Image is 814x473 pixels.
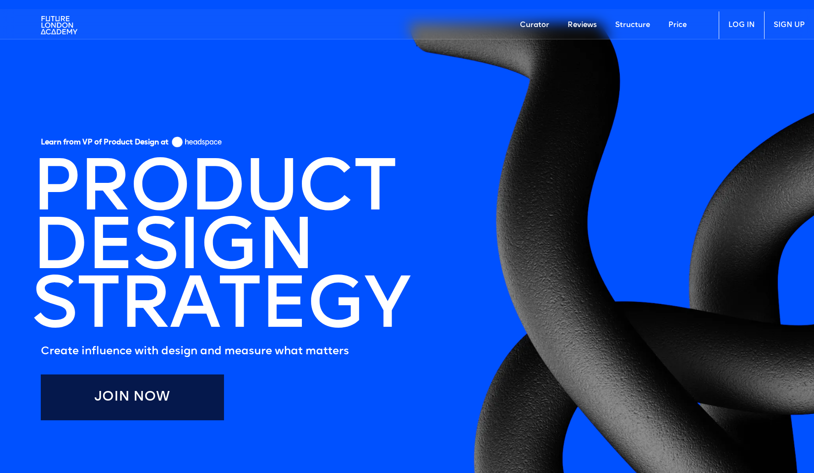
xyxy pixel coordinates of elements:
[511,11,558,39] a: Curator
[659,11,696,39] a: Price
[606,11,659,39] a: Structure
[558,11,606,39] a: Reviews
[41,138,169,150] h5: Learn from VP of Product Design at
[41,374,224,420] a: Join Now
[41,342,409,361] h5: Create influence with design and measure what matters
[719,11,764,39] a: LOG IN
[32,162,409,338] h1: PRODUCT DESIGN STRATEGY
[764,11,814,39] a: SIGN UP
